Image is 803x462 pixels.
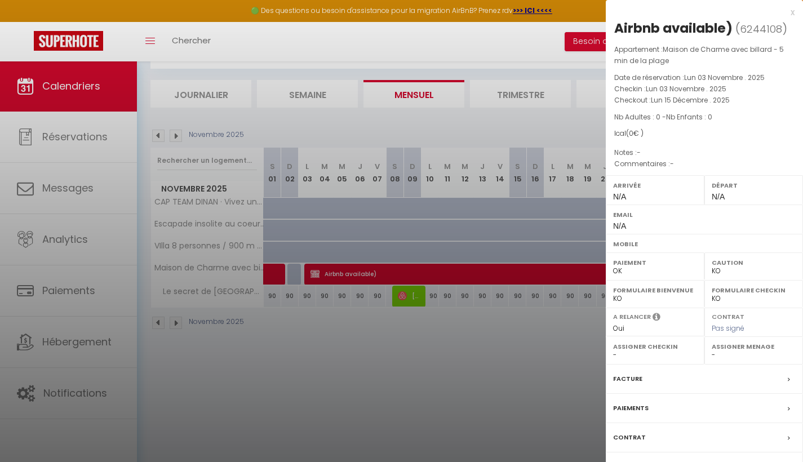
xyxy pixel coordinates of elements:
label: Assigner Menage [712,341,796,352]
span: Maison de Charme avec billard - 5 min de la plage [614,45,784,65]
span: 6244108 [740,22,782,36]
p: Checkout : [614,95,795,106]
span: Nb Enfants : 0 [666,112,712,122]
span: - [637,148,641,157]
p: Checkin : [614,83,795,95]
label: Facture [613,373,642,385]
span: Pas signé [712,323,744,333]
p: Commentaires : [614,158,795,170]
i: Sélectionner OUI si vous souhaiter envoyer les séquences de messages post-checkout [653,312,660,325]
label: Arrivée [613,180,697,191]
label: Email [613,209,796,220]
span: - [670,159,674,168]
span: Lun 15 Décembre . 2025 [651,95,730,105]
label: Contrat [712,312,744,319]
label: Contrat [613,432,646,443]
span: N/A [613,192,626,201]
div: x [606,6,795,19]
p: Notes : [614,147,795,158]
label: A relancer [613,312,651,322]
label: Paiements [613,402,649,414]
span: N/A [712,192,725,201]
label: Formulaire Bienvenue [613,285,697,296]
p: Date de réservation : [614,72,795,83]
div: Ical [614,128,795,139]
span: ( € ) [626,128,644,138]
label: Mobile [613,238,796,250]
span: Nb Adultes : 0 - [614,112,712,122]
p: Appartement : [614,44,795,66]
label: Formulaire Checkin [712,285,796,296]
span: 0 [629,128,633,138]
div: Airbnb available) [614,19,733,37]
span: ( ) [735,21,787,37]
span: Lun 03 Novembre . 2025 [646,84,726,94]
label: Assigner Checkin [613,341,697,352]
span: Lun 03 Novembre . 2025 [684,73,765,82]
label: Départ [712,180,796,191]
label: Paiement [613,257,697,268]
label: Caution [712,257,796,268]
span: N/A [613,221,626,230]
